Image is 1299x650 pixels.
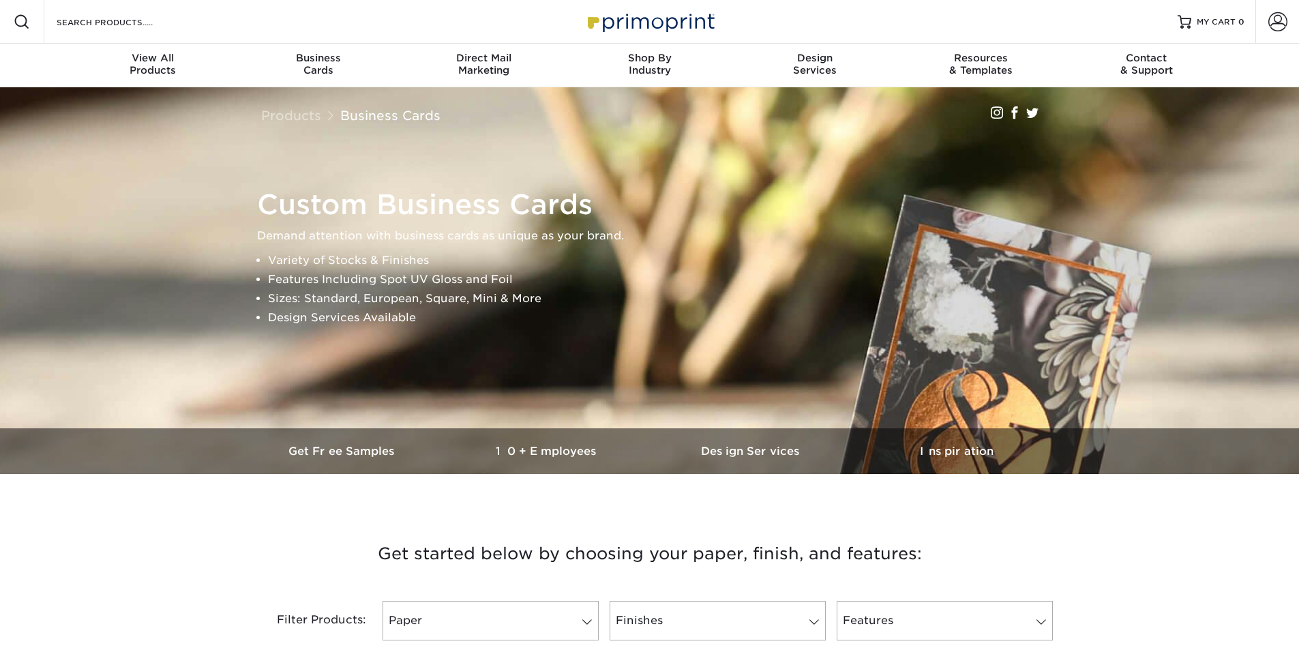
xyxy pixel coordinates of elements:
[235,52,401,76] div: Cards
[268,251,1055,270] li: Variety of Stocks & Finishes
[70,44,236,87] a: View AllProducts
[401,52,567,64] span: Direct Mail
[1064,44,1229,87] a: Contact& Support
[241,428,445,474] a: Get Free Samples
[567,52,732,76] div: Industry
[251,523,1049,585] h3: Get started below by choosing your paper, finish, and features:
[235,52,401,64] span: Business
[257,226,1055,246] p: Demand attention with business cards as unique as your brand.
[401,52,567,76] div: Marketing
[650,428,854,474] a: Design Services
[261,108,321,123] a: Products
[567,44,732,87] a: Shop ByIndustry
[257,188,1055,221] h1: Custom Business Cards
[241,601,377,640] div: Filter Products:
[732,44,898,87] a: DesignServices
[70,52,236,76] div: Products
[837,601,1053,640] a: Features
[1064,52,1229,64] span: Contact
[732,52,898,64] span: Design
[582,7,718,36] img: Primoprint
[650,445,854,458] h3: Design Services
[401,44,567,87] a: Direct MailMarketing
[70,52,236,64] span: View All
[235,44,401,87] a: BusinessCards
[55,14,188,30] input: SEARCH PRODUCTS.....
[732,52,898,76] div: Services
[445,428,650,474] a: 10+ Employees
[854,428,1059,474] a: Inspiration
[340,108,441,123] a: Business Cards
[268,289,1055,308] li: Sizes: Standard, European, Square, Mini & More
[268,270,1055,289] li: Features Including Spot UV Gloss and Foil
[1197,16,1236,28] span: MY CART
[1064,52,1229,76] div: & Support
[445,445,650,458] h3: 10+ Employees
[567,52,732,64] span: Shop By
[241,445,445,458] h3: Get Free Samples
[898,44,1064,87] a: Resources& Templates
[610,601,826,640] a: Finishes
[268,308,1055,327] li: Design Services Available
[898,52,1064,76] div: & Templates
[1238,17,1244,27] span: 0
[898,52,1064,64] span: Resources
[854,445,1059,458] h3: Inspiration
[383,601,599,640] a: Paper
